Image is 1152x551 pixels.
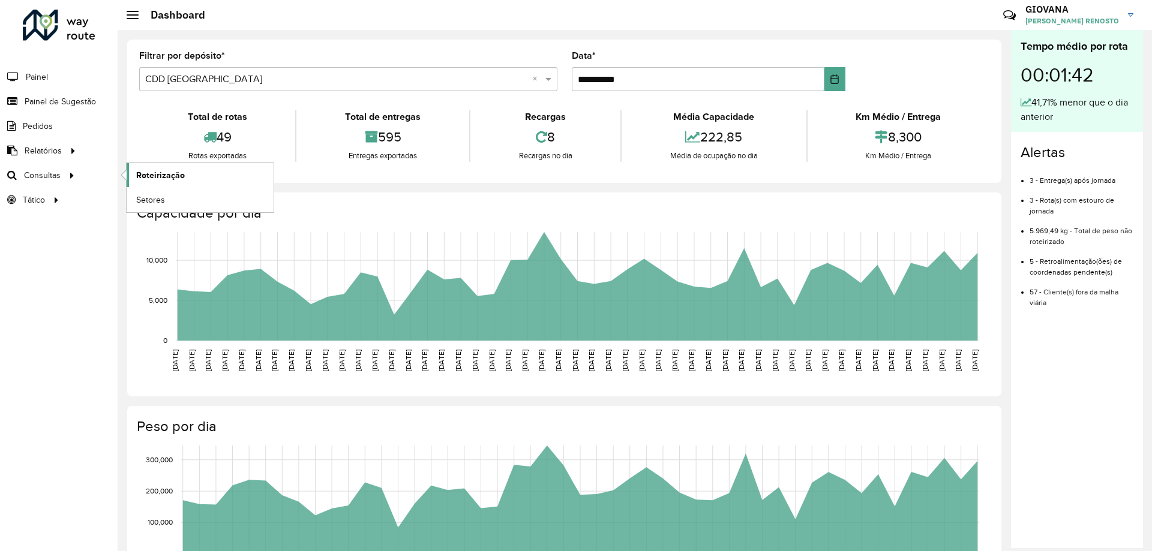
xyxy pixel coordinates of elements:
[811,110,986,124] div: Km Médio / Entrega
[821,350,829,371] text: [DATE]
[721,350,729,371] text: [DATE]
[24,169,61,182] span: Consultas
[838,350,845,371] text: [DATE]
[137,204,989,222] h4: Capacidade por dia
[1030,216,1133,247] li: 5.969,49 kg - Total de peso não roteirizado
[421,350,428,371] text: [DATE]
[26,71,48,83] span: Painel
[25,144,62,157] span: Relatórios
[171,350,179,371] text: [DATE]
[997,2,1022,28] a: Contato Rápido
[1021,55,1133,95] div: 00:01:42
[473,150,617,162] div: Recargas no dia
[804,350,812,371] text: [DATE]
[1025,4,1119,15] h3: GIOVANA
[146,487,173,495] text: 200,000
[127,163,274,187] a: Roteirização
[771,350,779,371] text: [DATE]
[1030,278,1133,308] li: 57 - Cliente(s) fora da malha viária
[254,350,262,371] text: [DATE]
[136,194,165,206] span: Setores
[163,336,167,344] text: 0
[137,418,989,435] h4: Peso por dia
[142,150,292,162] div: Rotas exportadas
[404,350,412,371] text: [DATE]
[1025,16,1119,26] span: [PERSON_NAME] RENOSTO
[473,110,617,124] div: Recargas
[139,49,225,63] label: Filtrar por depósito
[146,256,167,264] text: 10,000
[638,350,646,371] text: [DATE]
[854,350,862,371] text: [DATE]
[904,350,912,371] text: [DATE]
[25,95,96,108] span: Painel de Sugestão
[938,350,946,371] text: [DATE]
[188,350,196,371] text: [DATE]
[604,350,612,371] text: [DATE]
[338,350,346,371] text: [DATE]
[625,150,803,162] div: Média de ocupação no dia
[871,350,879,371] text: [DATE]
[811,124,986,150] div: 8,300
[371,350,379,371] text: [DATE]
[572,49,596,63] label: Data
[538,350,545,371] text: [DATE]
[142,124,292,150] div: 49
[287,350,295,371] text: [DATE]
[704,350,712,371] text: [DATE]
[1030,247,1133,278] li: 5 - Retroalimentação(ões) de coordenadas pendente(s)
[625,110,803,124] div: Média Capacidade
[504,350,512,371] text: [DATE]
[554,350,562,371] text: [DATE]
[1021,95,1133,124] div: 41,71% menor que o dia anterior
[1021,38,1133,55] div: Tempo médio por rota
[148,519,173,526] text: 100,000
[271,350,278,371] text: [DATE]
[204,350,212,371] text: [DATE]
[304,350,312,371] text: [DATE]
[299,124,466,150] div: 595
[354,350,362,371] text: [DATE]
[142,110,292,124] div: Total de rotas
[621,350,629,371] text: [DATE]
[521,350,529,371] text: [DATE]
[954,350,962,371] text: [DATE]
[671,350,679,371] text: [DATE]
[824,67,845,91] button: Choose Date
[454,350,462,371] text: [DATE]
[139,8,205,22] h2: Dashboard
[887,350,895,371] text: [DATE]
[1030,166,1133,186] li: 3 - Entrega(s) após jornada
[811,150,986,162] div: Km Médio / Entrega
[788,350,796,371] text: [DATE]
[23,194,45,206] span: Tático
[1030,186,1133,216] li: 3 - Rota(s) com estouro de jornada
[299,150,466,162] div: Entregas exportadas
[532,72,542,86] span: Clear all
[921,350,929,371] text: [DATE]
[149,296,167,304] text: 5,000
[471,350,479,371] text: [DATE]
[571,350,579,371] text: [DATE]
[971,350,979,371] text: [DATE]
[1021,144,1133,161] h4: Alertas
[146,456,173,463] text: 300,000
[299,110,466,124] div: Total de entregas
[488,350,496,371] text: [DATE]
[473,124,617,150] div: 8
[737,350,745,371] text: [DATE]
[23,120,53,133] span: Pedidos
[437,350,445,371] text: [DATE]
[238,350,245,371] text: [DATE]
[754,350,762,371] text: [DATE]
[127,188,274,212] a: Setores
[321,350,329,371] text: [DATE]
[654,350,662,371] text: [DATE]
[221,350,229,371] text: [DATE]
[688,350,695,371] text: [DATE]
[388,350,395,371] text: [DATE]
[625,124,803,150] div: 222,85
[587,350,595,371] text: [DATE]
[136,169,185,182] span: Roteirização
